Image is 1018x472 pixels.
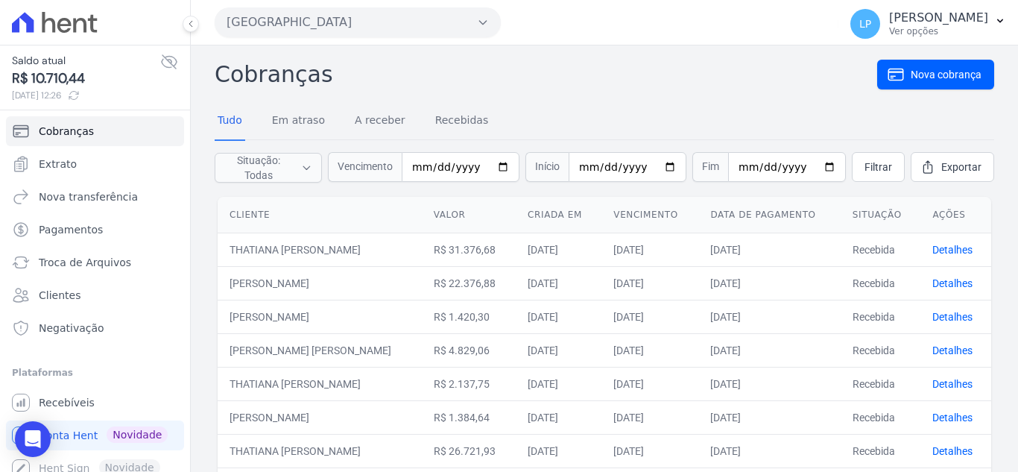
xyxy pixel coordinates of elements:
[39,157,77,172] span: Extrato
[841,434,921,468] td: Recebida
[698,197,840,233] th: Data de pagamento
[841,400,921,434] td: Recebida
[422,333,516,367] td: R$ 4.829,06
[39,428,98,443] span: Conta Hent
[218,367,422,400] td: THATIANA [PERSON_NAME]
[516,434,601,468] td: [DATE]
[6,280,184,310] a: Clientes
[218,300,422,333] td: [PERSON_NAME]
[215,102,245,141] a: Tudo
[932,445,973,457] a: Detalhes
[422,400,516,434] td: R$ 1.384,64
[6,248,184,277] a: Troca de Arquivos
[422,300,516,333] td: R$ 1.420,30
[932,344,973,356] a: Detalhes
[601,367,698,400] td: [DATE]
[6,421,184,450] a: Conta Hent Novidade
[422,266,516,300] td: R$ 22.376,88
[698,233,840,266] td: [DATE]
[516,300,601,333] td: [DATE]
[12,364,178,382] div: Plataformas
[601,300,698,333] td: [DATE]
[218,197,422,233] th: Cliente
[698,300,840,333] td: [DATE]
[601,197,698,233] th: Vencimento
[6,149,184,179] a: Extrato
[6,215,184,245] a: Pagamentos
[6,388,184,418] a: Recebíveis
[516,400,601,434] td: [DATE]
[932,311,973,323] a: Detalhes
[698,434,840,468] td: [DATE]
[698,367,840,400] td: [DATE]
[218,266,422,300] td: [PERSON_NAME]
[12,69,160,89] span: R$ 10.710,44
[422,367,516,400] td: R$ 2.137,75
[215,153,322,183] button: Situação: Todas
[516,333,601,367] td: [DATE]
[698,266,840,300] td: [DATE]
[889,25,988,37] p: Ver opções
[864,160,892,174] span: Filtrar
[39,288,80,303] span: Clientes
[525,152,569,182] span: Início
[12,53,160,69] span: Saldo atual
[601,233,698,266] td: [DATE]
[422,233,516,266] td: R$ 31.376,68
[12,89,160,102] span: [DATE] 12:26
[841,233,921,266] td: Recebida
[218,333,422,367] td: [PERSON_NAME] [PERSON_NAME]
[852,152,905,182] a: Filtrar
[6,182,184,212] a: Nova transferência
[516,233,601,266] td: [DATE]
[601,434,698,468] td: [DATE]
[911,152,994,182] a: Exportar
[516,197,601,233] th: Criada em
[39,395,95,410] span: Recebíveis
[215,57,877,91] h2: Cobranças
[218,400,422,434] td: [PERSON_NAME]
[859,19,871,29] span: LP
[601,400,698,434] td: [DATE]
[15,421,51,457] div: Open Intercom Messenger
[516,367,601,400] td: [DATE]
[841,197,921,233] th: Situação
[218,434,422,468] td: THATIANA [PERSON_NAME]
[432,102,492,141] a: Recebidas
[932,412,973,424] a: Detalhes
[269,102,328,141] a: Em atraso
[698,333,840,367] td: [DATE]
[352,102,408,141] a: A receber
[911,67,981,82] span: Nova cobrança
[39,124,94,139] span: Cobranças
[107,427,168,443] span: Novidade
[932,378,973,390] a: Detalhes
[328,152,402,182] span: Vencimento
[6,116,184,146] a: Cobranças
[422,434,516,468] td: R$ 26.721,93
[601,266,698,300] td: [DATE]
[224,153,292,183] span: Situação: Todas
[841,367,921,400] td: Recebida
[601,333,698,367] td: [DATE]
[841,300,921,333] td: Recebida
[215,7,501,37] button: [GEOGRAPHIC_DATA]
[841,266,921,300] td: Recebida
[877,60,994,89] a: Nova cobrança
[692,152,728,182] span: Fim
[920,197,991,233] th: Ações
[39,321,104,336] span: Negativação
[838,3,1018,45] button: LP [PERSON_NAME] Ver opções
[39,222,103,237] span: Pagamentos
[941,160,981,174] span: Exportar
[932,277,973,289] a: Detalhes
[932,244,973,256] a: Detalhes
[889,10,988,25] p: [PERSON_NAME]
[516,266,601,300] td: [DATE]
[39,189,138,204] span: Nova transferência
[6,313,184,343] a: Negativação
[841,333,921,367] td: Recebida
[422,197,516,233] th: Valor
[698,400,840,434] td: [DATE]
[39,255,131,270] span: Troca de Arquivos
